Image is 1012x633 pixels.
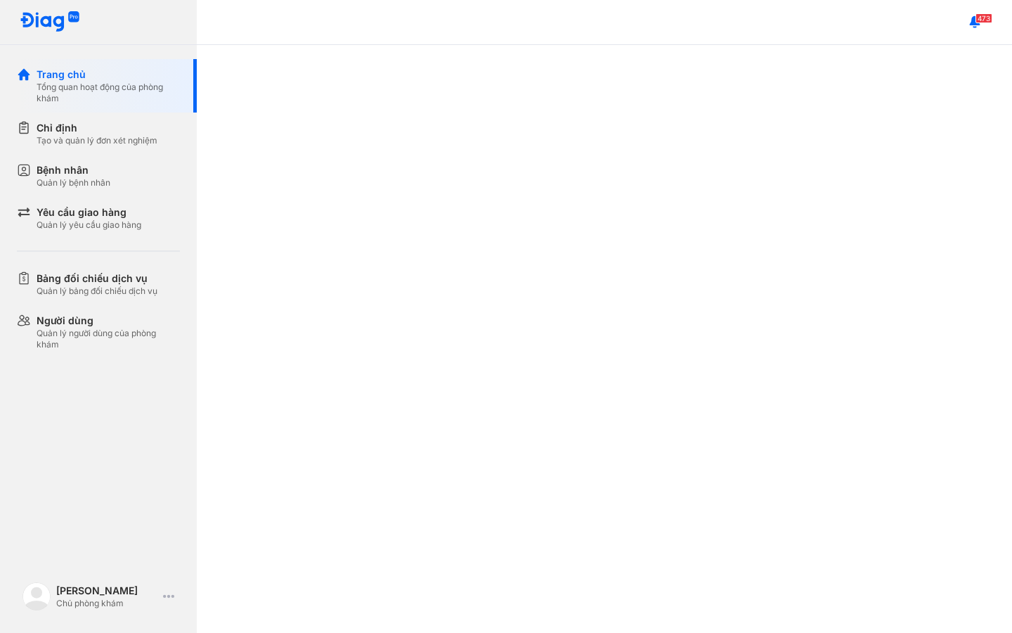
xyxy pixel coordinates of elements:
div: Bệnh nhân [37,163,110,177]
span: 473 [975,13,992,23]
div: Yêu cầu giao hàng [37,205,141,219]
div: Quản lý người dùng của phòng khám [37,328,180,350]
img: logo [22,582,51,610]
div: Chỉ định [37,121,157,135]
div: [PERSON_NAME] [56,584,157,598]
div: Quản lý bảng đối chiếu dịch vụ [37,286,157,297]
div: Người dùng [37,314,180,328]
div: Quản lý yêu cầu giao hàng [37,219,141,231]
div: Tổng quan hoạt động của phòng khám [37,82,180,104]
div: Tạo và quản lý đơn xét nghiệm [37,135,157,146]
div: Chủ phòng khám [56,598,157,609]
div: Trang chủ [37,68,180,82]
img: logo [20,11,80,33]
div: Quản lý bệnh nhân [37,177,110,188]
div: Bảng đối chiếu dịch vụ [37,271,157,286]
